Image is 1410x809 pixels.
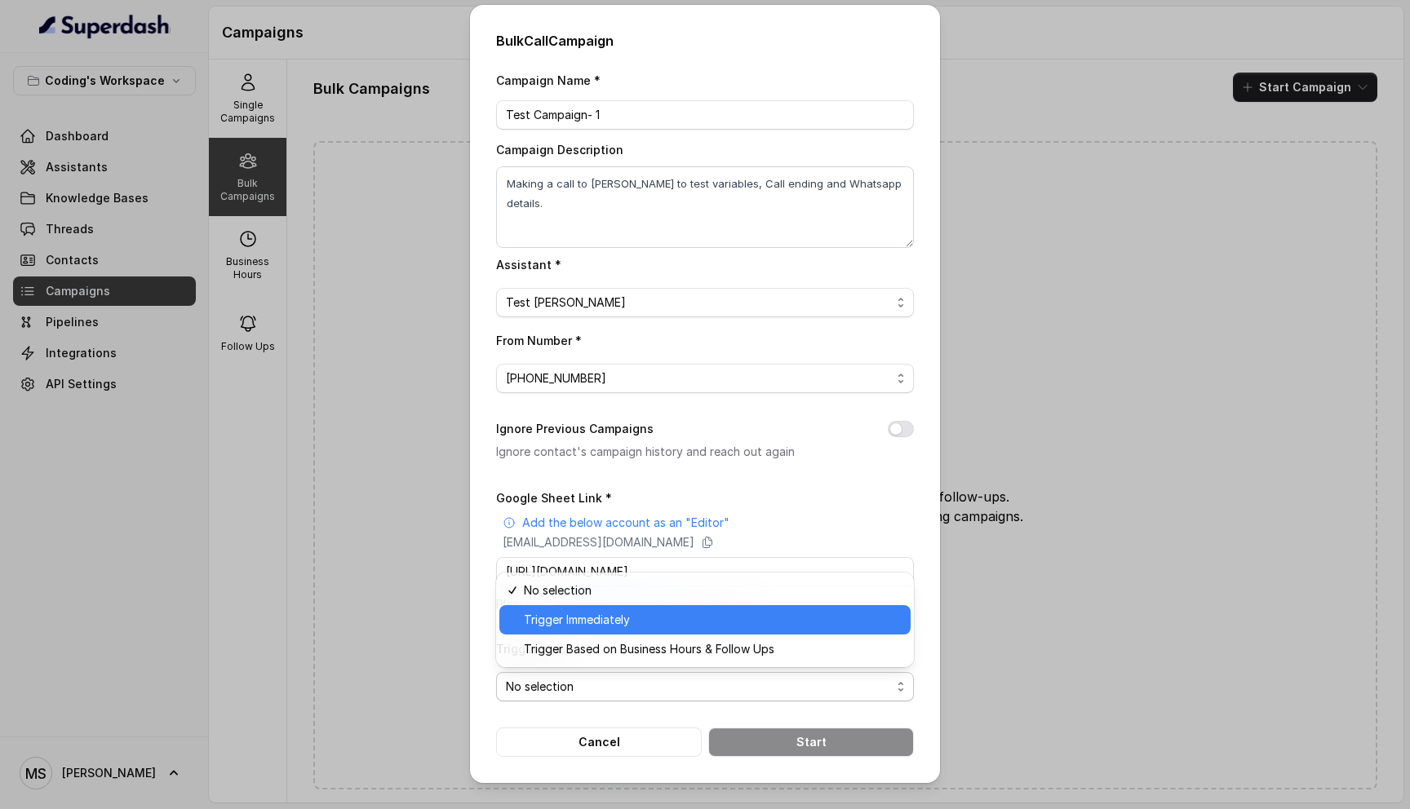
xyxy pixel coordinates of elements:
div: No selection [496,572,914,667]
span: No selection [524,581,901,600]
span: Trigger Immediately [524,610,901,630]
span: Trigger Based on Business Hours & Follow Ups [524,639,901,659]
button: No selection [496,672,914,701]
span: No selection [506,677,891,696]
